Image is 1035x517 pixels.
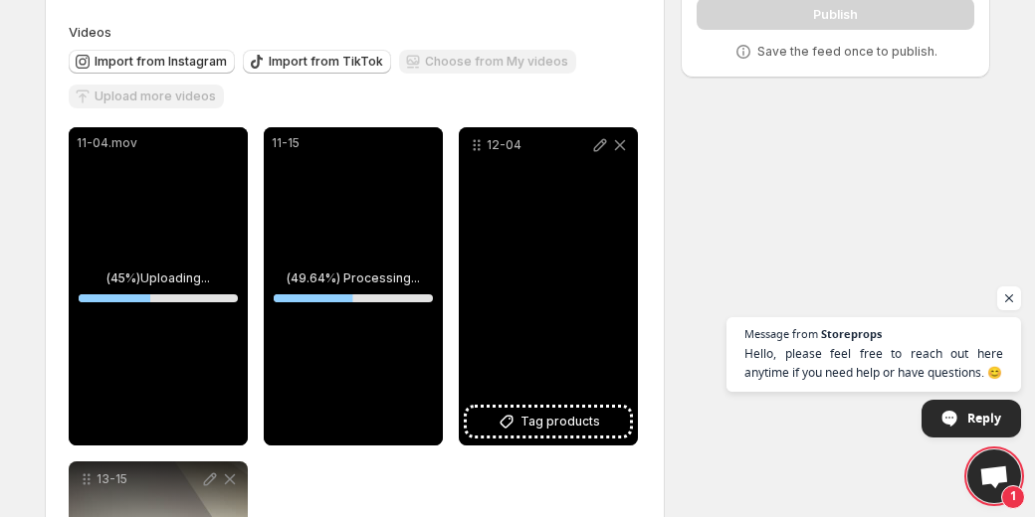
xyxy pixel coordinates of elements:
[520,412,600,431] span: Tag products
[821,328,882,339] span: Storeprops
[1001,485,1025,509] span: 1
[69,24,111,40] span: Videos
[69,50,235,74] button: Import from Instagram
[757,44,937,60] p: Save the feed once to publish.
[744,344,1003,382] span: Hello, please feel free to reach out here anytime if you need help or have questions. 😊
[459,127,638,445] div: 12-04Tag products
[95,54,227,70] span: Import from Instagram
[967,401,1001,435] span: Reply
[467,408,630,435] button: Tag products
[97,471,200,487] p: 13-15
[243,50,391,74] button: Import from TikTok
[77,135,240,151] p: 11-04.mov
[264,127,443,445] div: 11-15(49.64%) Processing...49.643843958760044%
[744,328,818,339] span: Message from
[269,54,383,70] span: Import from TikTok
[272,135,435,151] p: 11-15
[487,137,590,153] p: 12-04
[967,449,1021,503] a: Open chat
